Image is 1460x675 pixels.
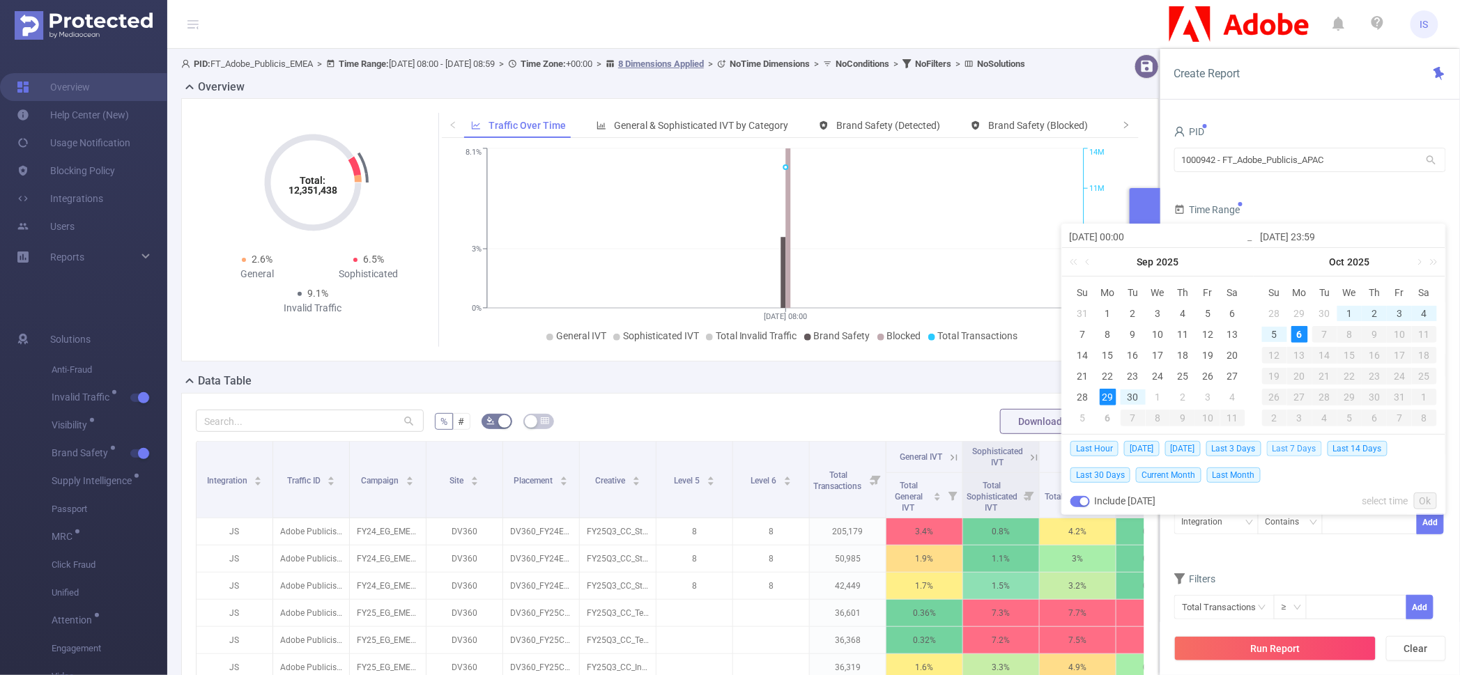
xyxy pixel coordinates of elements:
span: Unified [52,579,167,607]
div: 3 [1149,305,1166,322]
span: Mo [1287,286,1312,299]
div: Contains [1266,511,1309,534]
div: 30 [1125,389,1142,405]
span: PID [1174,126,1205,137]
span: 6.5% [363,254,384,265]
td: October 29, 2025 [1337,387,1362,408]
div: 28 [1266,305,1283,322]
td: October 1, 2025 [1146,387,1171,408]
i: icon: user [181,59,194,68]
td: September 24, 2025 [1146,366,1171,387]
div: 16 [1125,347,1142,364]
td: October 12, 2025 [1262,345,1287,366]
div: 7 [1121,410,1146,426]
input: End date [1261,228,1438,245]
i: icon: user [1174,126,1185,137]
th: Sun [1070,282,1096,303]
th: Thu [1170,282,1195,303]
div: 9 [1125,326,1142,343]
a: Reports [50,243,84,271]
td: November 3, 2025 [1287,408,1312,428]
td: October 10, 2025 [1387,324,1412,345]
div: 20 [1287,368,1312,385]
div: 31 [1075,305,1091,322]
td: October 31, 2025 [1387,387,1412,408]
td: October 2, 2025 [1362,303,1387,324]
span: > [704,59,717,69]
div: 5 [1199,305,1216,322]
u: 8 Dimensions Applied [618,59,704,69]
a: Users [17,212,75,240]
td: November 6, 2025 [1362,408,1387,428]
div: 22 [1337,368,1362,385]
div: 29 [1337,389,1362,405]
b: No Conditions [836,59,889,69]
td: September 19, 2025 [1195,345,1220,366]
div: 18 [1174,347,1191,364]
span: > [592,59,606,69]
th: Sat [1412,282,1437,303]
b: Time Zone: [521,59,566,69]
i: icon: line-chart [471,121,481,130]
span: Supply Intelligence [52,476,137,486]
div: 21 [1075,368,1091,385]
td: September 16, 2025 [1121,345,1146,366]
div: 2 [1174,389,1191,405]
span: Sa [1220,286,1245,299]
i: icon: bar-chart [597,121,606,130]
div: 13 [1224,326,1241,343]
td: September 6, 2025 [1220,303,1245,324]
th: Sat [1220,282,1245,303]
div: 2 [1125,305,1142,322]
div: 24 [1149,368,1166,385]
a: Next year (Control + right) [1422,248,1440,276]
span: Attention [52,615,97,625]
a: select time [1362,488,1408,514]
div: 16 [1362,347,1387,364]
div: 26 [1262,389,1287,405]
span: Passport [52,495,167,523]
td: September 13, 2025 [1220,324,1245,345]
td: October 8, 2025 [1146,408,1171,428]
div: 2 [1262,410,1287,426]
i: icon: left [449,121,457,129]
td: September 27, 2025 [1220,366,1245,387]
div: 23 [1362,368,1387,385]
td: November 7, 2025 [1387,408,1412,428]
td: October 30, 2025 [1362,387,1387,408]
div: 14 [1075,347,1091,364]
tspan: [DATE] 08:00 [764,312,808,321]
td: August 31, 2025 [1070,303,1096,324]
td: October 7, 2025 [1312,324,1337,345]
th: Sun [1262,282,1287,303]
td: October 5, 2025 [1070,408,1096,428]
td: October 13, 2025 [1287,345,1312,366]
span: Click Fraud [52,551,167,579]
div: 28 [1312,389,1337,405]
td: November 4, 2025 [1312,408,1337,428]
div: 1 [1341,305,1358,322]
div: 29 [1100,389,1116,405]
input: Search... [196,410,424,432]
span: We [1146,286,1171,299]
div: 21 [1312,368,1337,385]
td: October 7, 2025 [1121,408,1146,428]
div: 11 [1412,326,1437,343]
td: September 28, 2025 [1262,303,1287,324]
div: 15 [1337,347,1362,364]
a: Usage Notification [17,129,130,157]
td: November 1, 2025 [1412,387,1437,408]
div: 6 [1224,305,1241,322]
div: 6 [1291,326,1308,343]
td: October 17, 2025 [1387,345,1412,366]
div: 28 [1075,389,1091,405]
div: 13 [1287,347,1312,364]
td: October 5, 2025 [1262,324,1287,345]
div: 8 [1100,326,1116,343]
div: 7 [1075,326,1091,343]
h2: Overview [198,79,245,95]
a: Previous month (PageUp) [1082,248,1095,276]
span: Anti-Fraud [52,356,167,384]
div: 8 [1146,410,1171,426]
span: Create Report [1174,67,1240,80]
